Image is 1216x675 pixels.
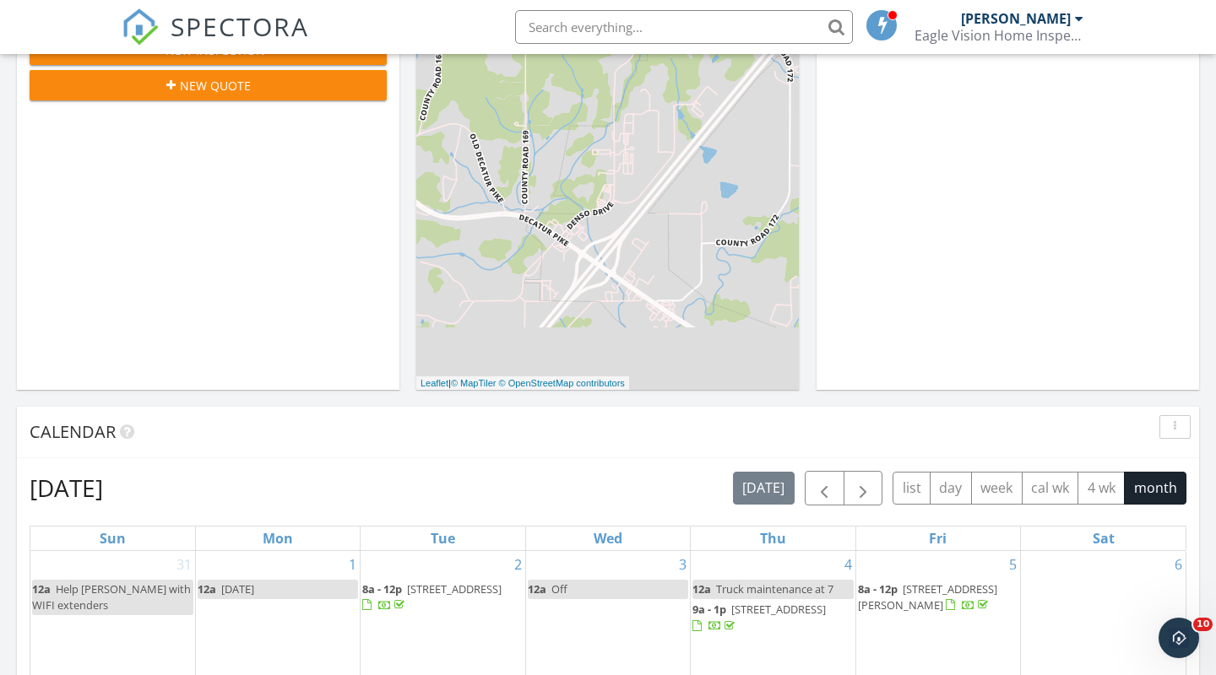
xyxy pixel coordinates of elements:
[858,581,898,597] span: 8a - 12p
[1124,472,1186,505] button: month
[421,378,448,388] a: Leaflet
[32,581,191,613] span: Help [PERSON_NAME] with WIFI extenders
[844,471,883,505] button: Next month
[841,551,855,578] a: Go to September 4, 2025
[692,602,826,633] a: 9a - 1p [STREET_ADDRESS]
[30,471,103,505] h2: [DATE]
[733,472,795,505] button: [DATE]
[528,581,546,597] span: 12a
[590,526,626,550] a: Wednesday
[731,602,826,617] span: [STREET_ADDRESS]
[221,581,254,597] span: [DATE]
[362,581,402,597] span: 8a - 12p
[971,472,1023,505] button: week
[692,600,853,636] a: 9a - 1p [STREET_ADDRESS]
[1006,551,1020,578] a: Go to September 5, 2025
[362,580,523,616] a: 8a - 12p [STREET_ADDRESS]
[1089,526,1118,550] a: Saturday
[259,526,296,550] a: Monday
[676,551,690,578] a: Go to September 3, 2025
[515,10,853,44] input: Search everything...
[198,581,216,597] span: 12a
[427,526,459,550] a: Tuesday
[32,581,51,597] span: 12a
[171,8,309,44] span: SPECTORA
[757,526,790,550] a: Thursday
[1078,472,1125,505] button: 4 wk
[122,23,309,58] a: SPECTORA
[692,602,726,617] span: 9a - 1p
[96,526,129,550] a: Sunday
[345,551,360,578] a: Go to September 1, 2025
[1171,551,1186,578] a: Go to September 6, 2025
[858,580,1018,616] a: 8a - 12p [STREET_ADDRESS][PERSON_NAME]
[961,10,1071,27] div: [PERSON_NAME]
[858,581,997,613] span: [STREET_ADDRESS][PERSON_NAME]
[1159,618,1199,658] iframe: Intercom live chat
[30,420,116,443] span: Calendar
[926,526,950,550] a: Friday
[551,581,567,597] span: Off
[716,581,833,597] span: Truck maintenance at 7
[893,472,931,505] button: list
[362,581,502,613] a: 8a - 12p [STREET_ADDRESS]
[180,77,251,94] span: New Quote
[407,581,502,597] span: [STREET_ADDRESS]
[930,472,972,505] button: day
[858,581,997,613] a: 8a - 12p [STREET_ADDRESS][PERSON_NAME]
[499,378,625,388] a: © OpenStreetMap contributors
[173,551,195,578] a: Go to August 31, 2025
[692,581,711,597] span: 12a
[915,27,1083,44] div: Eagle Vision Home Inspection, LLC
[30,70,387,100] button: New Quote
[511,551,525,578] a: Go to September 2, 2025
[1022,472,1079,505] button: cal wk
[451,378,497,388] a: © MapTiler
[122,8,159,46] img: The Best Home Inspection Software - Spectora
[1193,618,1213,631] span: 10
[805,471,844,505] button: Previous month
[416,376,629,391] div: |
